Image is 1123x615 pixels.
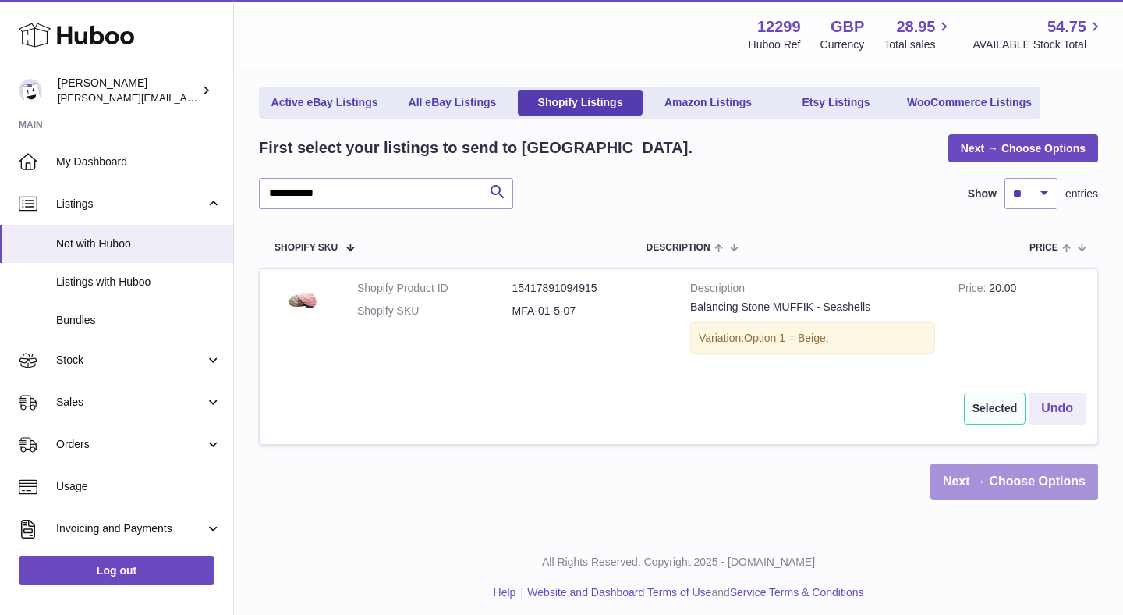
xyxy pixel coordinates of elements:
a: Website and Dashboard Terms of Use [527,586,711,599]
a: Shopify Listings [518,90,643,116]
a: Next → Choose Options [948,134,1098,162]
span: Option 1 = Beige; [744,332,829,344]
span: Listings [56,197,205,212]
span: 54.75 [1047,16,1086,37]
div: Selected [964,393,1026,425]
a: 54.75 AVAILABLE Stock Total [972,16,1104,52]
span: Invoicing and Payments [56,521,205,536]
a: Amazon Listings [646,90,771,116]
span: AVAILABLE Stock Total [972,37,1104,52]
dt: Shopify SKU [357,304,512,318]
div: Currency [820,37,865,52]
strong: 12299 [757,16,801,37]
span: Total sales [884,37,953,52]
span: Shopify SKU [275,243,338,253]
span: 28.95 [896,16,935,37]
span: 20.00 [989,282,1016,294]
dd: 15417891094915 [512,281,668,296]
div: Huboo Ref [749,37,801,52]
span: entries [1065,187,1098,201]
p: All Rights Reserved. Copyright 2025 - [DOMAIN_NAME] [246,555,1111,570]
strong: Price [958,282,990,298]
dt: Shopify Product ID [357,281,512,296]
a: 28.95 Total sales [884,16,953,52]
a: WooCommerce Listings [902,90,1037,116]
span: Sales [56,395,205,410]
span: Price [1029,243,1058,253]
a: Active eBay Listings [262,90,387,116]
span: [PERSON_NAME][EMAIL_ADDRESS][DOMAIN_NAME] [58,91,313,104]
a: Service Terms & Conditions [730,586,864,599]
span: Usage [56,479,221,494]
span: Listings with Huboo [56,275,221,290]
span: My Dashboard [56,155,221,169]
div: [PERSON_NAME] [58,76,198,105]
h2: First select your listings to send to [GEOGRAPHIC_DATA]. [259,137,693,158]
span: Not with Huboo [56,236,221,251]
span: Stock [56,353,205,368]
label: Show [968,187,997,201]
span: Orders [56,437,205,452]
dd: MFA-01-5-07 [512,304,668,318]
img: DSC01329-Enhanced-NR.jpg [271,281,334,316]
a: Etsy Listings [774,90,898,116]
span: Bundles [56,313,221,328]
img: anthony@happyfeetplaymats.co.uk [19,79,42,102]
a: Help [494,586,516,599]
a: All eBay Listings [390,90,515,116]
a: Next → Choose Options [930,464,1098,500]
strong: Description [690,281,935,300]
span: Description [647,243,710,253]
li: and [522,585,863,600]
a: Log out [19,556,214,585]
div: Balancing Stone MUFFIK - Seashells [690,300,935,315]
div: Variation: [690,322,935,354]
button: Undo [1029,393,1086,425]
strong: GBP [831,16,864,37]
